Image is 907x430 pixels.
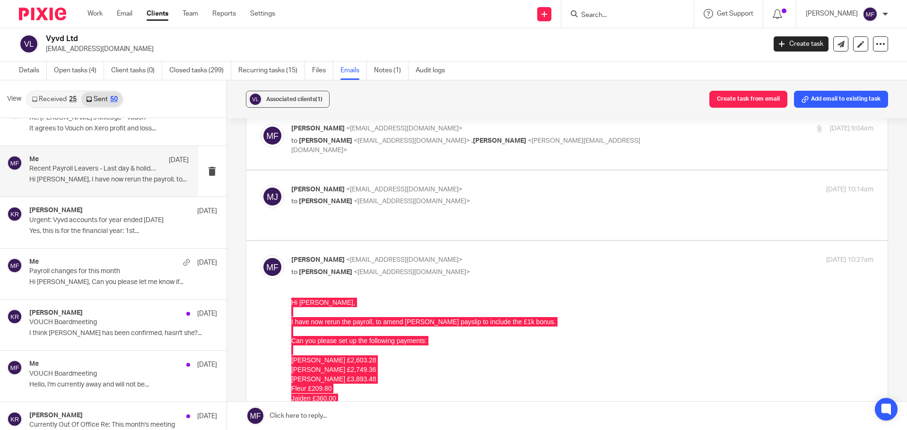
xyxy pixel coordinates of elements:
img: svg%3E [261,255,284,279]
a: Notes (1) [374,61,409,80]
p: Yes, this is for the financial year: 1st... [29,227,217,235]
span: Associated clients [266,96,323,102]
h4: [PERSON_NAME] [29,412,83,420]
span: View [7,94,21,104]
span: to [291,198,297,205]
h4: Me [29,258,39,266]
p: [DATE] [169,155,189,165]
span: to [291,138,297,144]
p: I think [PERSON_NAME] has been confirmed, hasn't she?... [29,329,217,337]
img: svg%3E [19,34,39,54]
span: <[EMAIL_ADDRESS][DOMAIN_NAME]> [354,138,470,144]
img: svg%3E [261,185,284,208]
span: to [291,269,297,275]
a: Team [183,9,198,18]
a: Open tasks (4) [54,61,104,80]
p: [DATE] [197,206,217,216]
a: Closed tasks (299) [169,61,231,80]
a: Reports [212,9,236,18]
h4: Me [29,155,39,163]
img: svg%3E [7,206,22,222]
p: [DATE] [197,258,217,267]
span: <[EMAIL_ADDRESS][DOMAIN_NAME]> [346,186,462,193]
span: (1) [315,96,323,102]
p: VOUCH Boardmeeting [29,318,179,327]
p: Hi [PERSON_NAME], I have now rerun the payroll, to... [29,176,189,184]
div: 25 [69,96,77,103]
p: VOUCH Boardmeeting [29,370,179,378]
p: Recent Payroll Leavers - Last day & holiday pay reconciliation [29,165,157,173]
p: [DATE] [197,309,217,318]
img: svg%3E [7,309,22,324]
button: Associated clients(1) [246,91,330,108]
img: svg%3E [248,92,262,106]
button: Create task from email [709,91,787,108]
img: svg%3E [863,7,878,22]
a: Create task [774,36,829,52]
img: svg%3E [7,412,22,427]
p: Hi [PERSON_NAME], Can you please let me know if... [29,278,217,286]
a: Work [87,9,103,18]
a: Files [312,61,333,80]
h4: [PERSON_NAME] [29,309,83,317]
p: [DATE] 9:04am [830,124,873,134]
p: It agrees to Vouch on Xero profit and loss... [29,125,217,133]
span: [PERSON_NAME] [291,125,345,132]
p: Hello, I'm currently away and will not be... [29,381,217,389]
div: 50 [110,96,118,103]
a: Sent50 [81,92,122,107]
p: Currently Out Of Office Re: This month's meeting [29,421,179,429]
p: [DATE] [197,360,217,370]
a: Email [117,9,132,18]
span: , [471,138,473,144]
img: svg%3E [7,258,22,273]
a: Client tasks (0) [111,61,162,80]
p: Payroll changes for this month [29,267,179,275]
span: Get Support [717,10,753,17]
span: <[EMAIL_ADDRESS][DOMAIN_NAME]> [346,257,462,263]
b: M [105,419,175,427]
span: [PERSON_NAME] [299,198,352,205]
span: [PERSON_NAME] [291,186,345,193]
span: [PERSON_NAME] [473,138,526,144]
p: Urgent: Vyvd accounts for year ended [DATE] [29,216,179,224]
button: Add email to existing task [794,91,888,108]
p: Re: [PERSON_NAME]'s Mileage - Vouch [29,114,179,122]
p: [EMAIL_ADDRESS][DOMAIN_NAME] [46,44,759,54]
span: [PERSON_NAME] [299,269,352,275]
span: [PERSON_NAME] [291,257,345,263]
span: [PERSON_NAME] [299,138,352,144]
img: svg%3E [7,360,22,375]
h4: Me [29,360,39,368]
img: Pixie [19,8,66,20]
span: <[EMAIL_ADDRESS][DOMAIN_NAME]> [346,125,462,132]
p: [DATE] [197,412,217,421]
span: [PERSON_NAME] [111,419,174,427]
a: Settings [250,9,275,18]
p: [DATE] 10:14am [826,185,873,195]
a: Clients [147,9,168,18]
span: <[EMAIL_ADDRESS][DOMAIN_NAME]> [354,198,470,205]
a: Audit logs [416,61,452,80]
img: svg%3E [7,155,22,171]
img: svg%3E [261,124,284,147]
a: Details [19,61,47,80]
p: [PERSON_NAME] [806,9,858,18]
span: <[EMAIL_ADDRESS][DOMAIN_NAME]> [354,269,470,275]
h2: Vyvd Ltd [46,34,617,44]
p: [DATE] 10:27am [826,255,873,265]
input: Search [580,11,665,20]
a: Emails [340,61,367,80]
h4: [PERSON_NAME] [29,206,83,215]
a: Received25 [27,92,81,107]
img: AIorK4xXmpL6leW7lUcc-xEqQU4Mv8pg0ySt0FNSmURp6m8m3bSlMPyUqxAvbV1Bh-5__qMLodcZ_A6fv7rJ [0,358,95,410]
a: Recurring tasks (15) [238,61,305,80]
